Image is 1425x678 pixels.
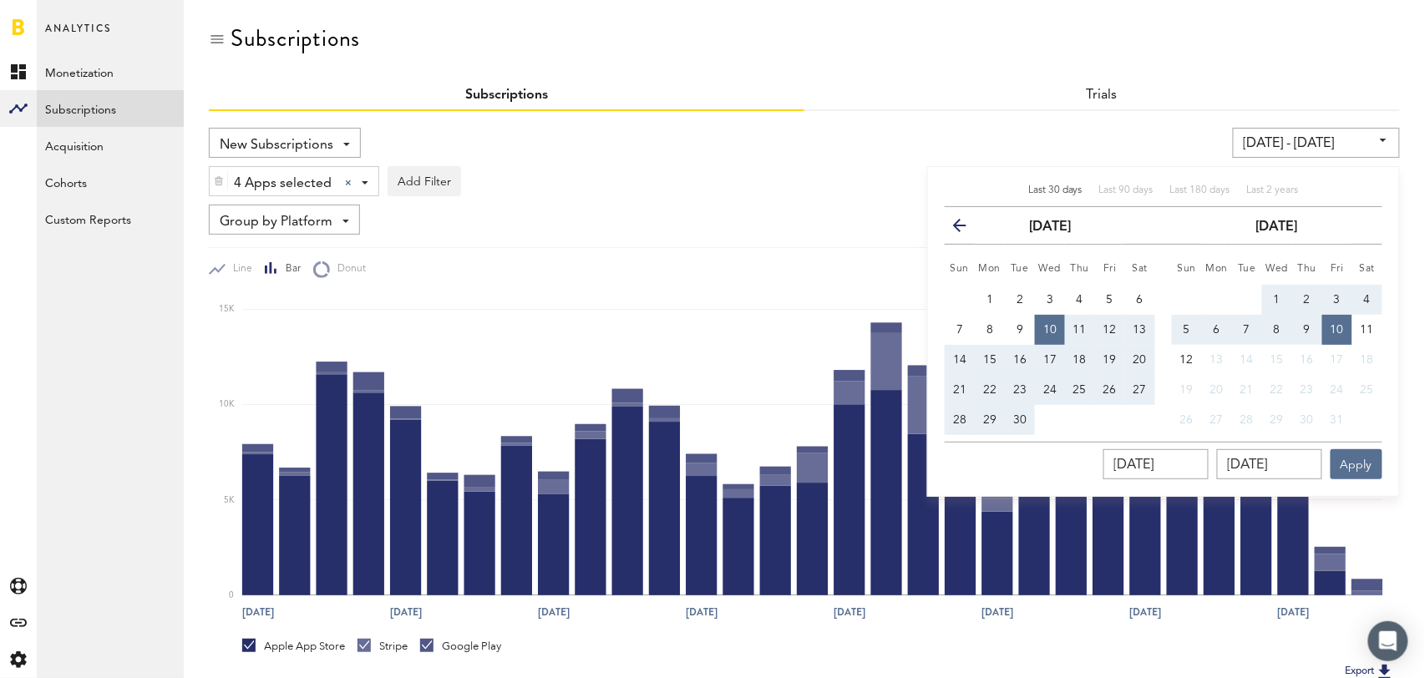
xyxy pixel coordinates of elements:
[979,264,1002,274] small: Monday
[951,264,970,274] small: Sunday
[1262,315,1292,345] button: 8
[1270,414,1284,426] span: 29
[1331,324,1344,336] span: 10
[986,324,993,336] span: 8
[1334,294,1341,306] span: 3
[1133,384,1147,396] span: 27
[1103,384,1117,396] span: 26
[1065,345,1095,375] button: 18
[538,605,570,620] text: [DATE]
[1322,405,1352,435] button: 31
[1331,449,1382,479] button: Apply
[278,262,301,276] span: Bar
[1099,185,1154,195] span: Last 90 days
[1262,375,1292,405] button: 22
[1043,354,1057,366] span: 17
[1137,294,1144,306] span: 6
[465,89,548,102] a: Subscriptions
[224,496,235,504] text: 5K
[420,639,501,654] div: Google Play
[45,18,111,53] span: Analytics
[388,166,461,196] button: Add Filter
[1361,354,1374,366] span: 18
[219,401,235,409] text: 10K
[345,180,352,186] div: Clear
[1368,621,1408,661] div: Open Intercom Messenger
[1172,345,1202,375] button: 12
[1172,315,1202,345] button: 5
[1304,324,1311,336] span: 9
[1352,375,1382,405] button: 25
[1035,375,1065,405] button: 24
[1005,315,1035,345] button: 9
[220,208,332,236] span: Group by Platform
[1364,294,1371,306] span: 4
[1039,264,1062,274] small: Wednesday
[1107,294,1113,306] span: 5
[1035,345,1065,375] button: 17
[1292,405,1322,435] button: 30
[220,131,333,159] span: New Subscriptions
[234,169,332,198] span: 4 Apps selected
[1170,185,1230,195] span: Last 180 days
[1298,264,1317,274] small: Thursday
[1301,414,1314,426] span: 30
[1301,354,1314,366] span: 16
[1095,315,1125,345] button: 12
[1043,384,1057,396] span: 24
[1322,375,1352,405] button: 24
[231,25,360,52] div: Subscriptions
[1202,315,1232,345] button: 6
[1095,375,1125,405] button: 26
[1247,185,1299,195] span: Last 2 years
[1180,384,1194,396] span: 19
[358,639,408,654] div: Stripe
[1232,405,1262,435] button: 28
[1274,324,1280,336] span: 8
[1103,264,1117,274] small: Friday
[945,375,975,405] button: 21
[1103,324,1117,336] span: 12
[1133,264,1149,274] small: Saturday
[1047,294,1053,306] span: 3
[1017,324,1023,336] span: 9
[214,175,224,187] img: trash_awesome_blue.svg
[1217,449,1322,479] input: __/__/____
[1013,414,1027,426] span: 30
[1202,405,1232,435] button: 27
[1214,324,1220,336] span: 6
[37,164,184,200] a: Cohorts
[37,90,184,127] a: Subscriptions
[1035,285,1065,315] button: 3
[1202,375,1232,405] button: 20
[242,639,345,654] div: Apple App Store
[1292,285,1322,315] button: 2
[1266,264,1289,274] small: Wednesday
[981,605,1013,620] text: [DATE]
[1256,220,1298,234] strong: [DATE]
[1232,345,1262,375] button: 14
[1304,294,1311,306] span: 2
[1232,375,1262,405] button: 21
[834,605,865,620] text: [DATE]
[1274,294,1280,306] span: 1
[975,345,1005,375] button: 15
[1262,345,1292,375] button: 15
[1292,315,1322,345] button: 9
[1262,285,1292,315] button: 1
[1103,354,1117,366] span: 19
[1262,405,1292,435] button: 29
[1065,285,1095,315] button: 4
[1125,375,1155,405] button: 27
[1244,324,1250,336] span: 7
[1210,414,1224,426] span: 27
[1270,354,1284,366] span: 15
[1331,264,1344,274] small: Friday
[975,375,1005,405] button: 22
[1277,605,1309,620] text: [DATE]
[1352,285,1382,315] button: 4
[1292,375,1322,405] button: 23
[1322,285,1352,315] button: 3
[975,315,1005,345] button: 8
[1172,405,1202,435] button: 26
